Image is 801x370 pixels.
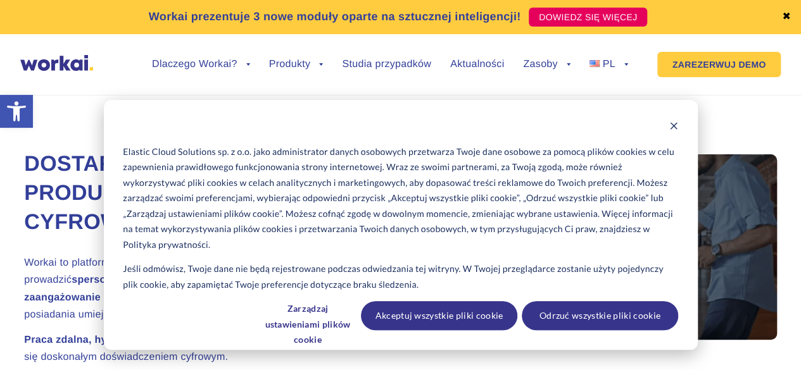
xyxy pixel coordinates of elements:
a: ZAREZERWUJ DEMO [657,52,781,77]
button: Zarządzaj ustawieniami plików cookie [259,301,356,330]
font: Workai prezentuje 3 nowe moduły oparte na sztucznej inteligencji! [149,10,521,23]
a: ✖ [782,12,791,22]
font: . [208,237,210,253]
font: ✖ [782,11,791,22]
a: Aktualności [450,59,504,70]
font: Produkty [269,59,311,70]
a: Studia przypadków [342,59,431,70]
font: – bez konieczności posiadania umiejętności informatycznych. [24,292,412,320]
button: Odrzuć baner plików cookie [669,120,678,135]
font: ZAREZERWUJ DEMO [672,59,766,70]
font: PL [602,59,615,70]
font: Dlaczego Workai? [152,59,237,70]
a: Produkty [269,59,324,70]
font: – w Workai pracownicy mogą cieszyć się doskonałym doświadczeniem cyfrowym. [24,335,407,362]
a: DOWIEDZ SIĘ WIĘCEJ [529,8,647,27]
div: Baner z ciasteczkami [104,100,698,350]
font: Aktualności [450,59,504,70]
font: Odrzuć wszystkie pliki cookie [539,308,660,324]
font: Zasoby [523,59,557,70]
font: Studia przypadków [342,59,431,70]
font: Praca zdalna, hybrydowa czy stacjonarna [24,335,232,345]
button: Akceptuj wszystkie pliki cookie [361,301,517,330]
font: Dostarczanie pracownikom produktywnych doświadczeń cyfrowych [24,152,400,234]
font: Zarządzaj ustawieniami plików cookie [259,301,356,348]
font: Workai to platforma do ujednoliconej komunikacji, która pomaga prowadzić [24,257,324,285]
a: Polityka prywatności [123,237,208,253]
font: Jeśli odmówisz, Twoje dane nie będą rejestrowane podczas odwiedzania tej witryny. W Twojej przegl... [123,261,678,292]
font: spersonalizowaną komunikację wewnętrzną, zwiększać zaangażowanie pracowników i mierzyć wszystkie ... [24,274,348,302]
font: Akceptuj wszystkie pliki cookie [375,308,503,324]
font: Elastic Cloud Solutions sp. z o.o. jako administrator danych osobowych przetwarza Twoje dane osob... [123,144,678,237]
font: DOWIEDZ SIĘ WIĘCEJ [539,12,637,22]
button: Odrzuć wszystkie pliki cookie [522,301,678,330]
